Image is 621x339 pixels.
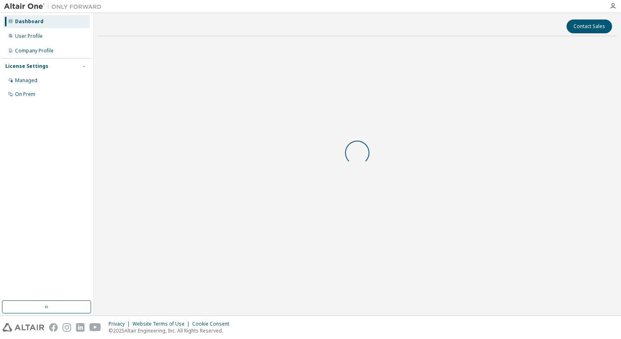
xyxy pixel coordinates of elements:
button: Contact Sales [567,20,612,33]
div: Privacy [109,321,132,327]
img: altair_logo.svg [2,323,44,332]
div: On Prem [15,91,35,98]
img: Altair One [4,2,106,11]
div: Dashboard [15,18,43,25]
p: © 2025 Altair Engineering, Inc. All Rights Reserved. [109,327,234,334]
div: Company Profile [15,48,54,54]
div: Website Terms of Use [132,321,192,327]
div: Cookie Consent [192,321,234,327]
img: youtube.svg [89,323,101,332]
div: User Profile [15,33,43,39]
img: facebook.svg [49,323,58,332]
div: Managed [15,77,37,84]
div: License Settings [5,63,48,70]
img: linkedin.svg [76,323,85,332]
img: instagram.svg [63,323,71,332]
